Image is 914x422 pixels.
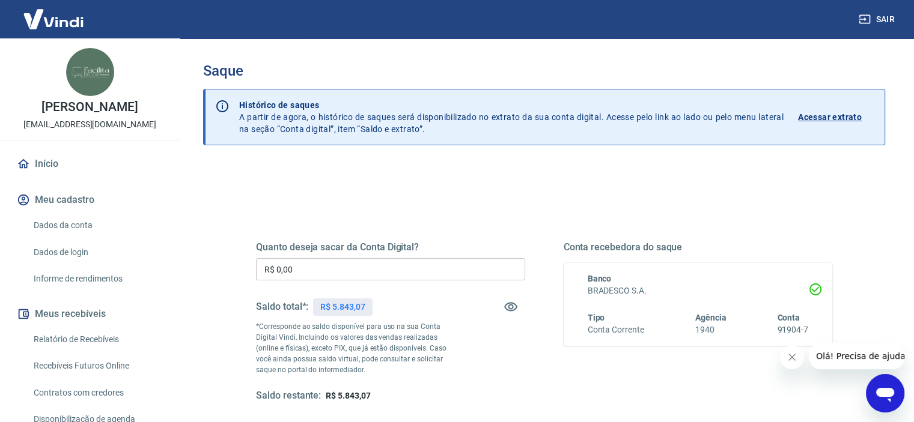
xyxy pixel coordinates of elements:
h5: Saldo restante: [256,390,321,402]
a: Informe de rendimentos [29,267,165,291]
a: Dados de login [29,240,165,265]
a: Recebíveis Futuros Online [29,354,165,378]
h6: 91904-7 [777,324,808,336]
a: Contratos com credores [29,381,165,405]
p: Acessar extrato [798,111,862,123]
a: Relatório de Recebíveis [29,327,165,352]
iframe: Botão para abrir a janela de mensagens [866,374,904,412]
p: *Corresponde ao saldo disponível para uso na sua Conta Digital Vindi. Incluindo os valores das ve... [256,321,458,375]
a: Início [14,151,165,177]
h5: Quanto deseja sacar da Conta Digital? [256,241,525,253]
span: Tipo [588,313,605,322]
h3: Saque [203,62,885,79]
button: Meu cadastro [14,187,165,213]
p: A partir de agora, o histórico de saques será disponibilizado no extrato da sua conta digital. Ac... [239,99,784,135]
a: Acessar extrato [798,99,875,135]
p: [PERSON_NAME] [41,101,138,113]
iframe: Mensagem da empresa [809,343,904,369]
h5: Conta recebedora do saque [564,241,833,253]
span: Conta [777,313,800,322]
button: Meus recebíveis [14,301,165,327]
img: Vindi [14,1,93,37]
p: [EMAIL_ADDRESS][DOMAIN_NAME] [23,118,156,131]
h5: Saldo total*: [256,301,308,313]
h6: 1940 [695,324,727,336]
img: f941f530-b4ee-4117-bc58-e033ce39def5.jpeg [66,48,114,96]
iframe: Fechar mensagem [780,345,804,369]
h6: Conta Corrente [588,324,644,336]
span: Banco [588,274,612,283]
span: R$ 5.843,07 [326,391,370,400]
button: Sair [856,8,900,31]
a: Dados da conta [29,213,165,238]
p: Histórico de saques [239,99,784,111]
p: R$ 5.843,07 [320,301,365,313]
span: Olá! Precisa de ajuda? [7,8,101,18]
h6: BRADESCO S.A. [588,285,809,297]
span: Agência [695,313,727,322]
